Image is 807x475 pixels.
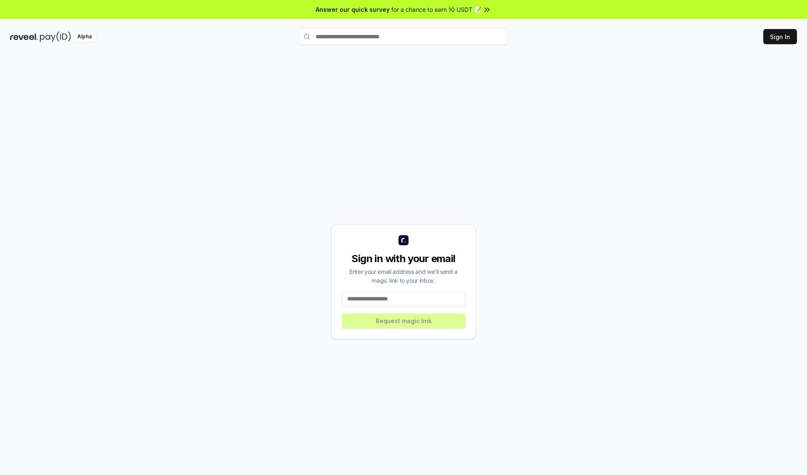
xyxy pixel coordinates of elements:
span: for a chance to earn 10 USDT 📝 [391,5,481,14]
img: logo_small [398,235,409,245]
div: Sign in with your email [342,252,465,265]
img: pay_id [40,32,71,42]
div: Enter your email address and we’ll send a magic link to your inbox. [342,267,465,285]
button: Sign In [763,29,797,44]
div: Alpha [73,32,96,42]
img: reveel_dark [10,32,38,42]
span: Answer our quick survey [316,5,390,14]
